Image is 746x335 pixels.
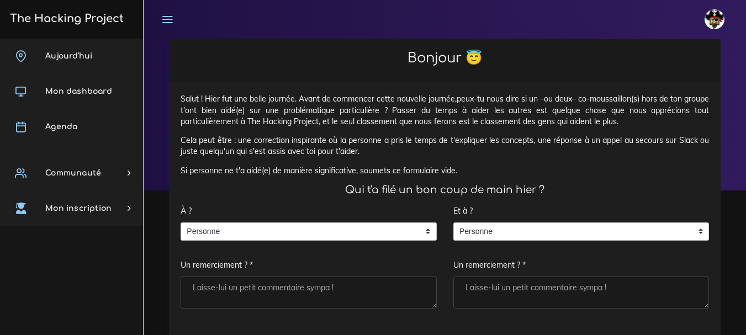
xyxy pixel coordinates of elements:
h2: Bonjour 😇 [181,50,709,66]
span: Communauté [45,169,101,177]
span: Personne [181,223,420,241]
label: À ? [181,200,192,222]
span: Mon inscription [45,204,112,212]
p: Salut ! Hier fut une belle journée. Avant de commencer cette nouvelle journée,peux-tu nous dire s... [181,93,709,127]
p: Cela peut être : une correction inspirante où la personne a pris le temps de t'expliquer les conc... [181,135,709,157]
p: Si personne ne t'a aidé(e) de manière significative, soumets ce formulaire vide. [181,165,709,176]
img: avatar [705,9,724,29]
label: Un remerciement ? * [453,254,526,277]
span: Aujourd'hui [45,52,92,60]
label: Et à ? [453,200,473,222]
span: Mon dashboard [45,87,112,95]
h4: Qui t'a filé un bon coup de main hier ? [181,184,709,196]
span: Agenda [45,123,77,131]
label: Un remerciement ? * [181,254,253,277]
h3: The Hacking Project [7,13,124,25]
span: Personne [454,223,692,241]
